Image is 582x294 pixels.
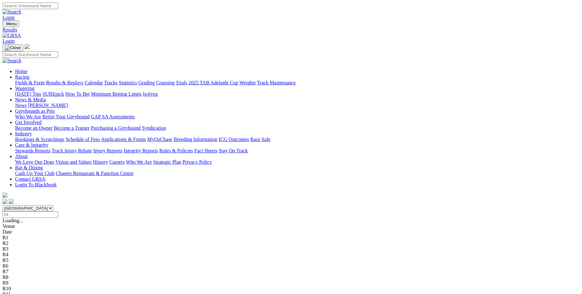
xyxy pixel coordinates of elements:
[159,148,193,153] a: Rules & Policies
[3,252,579,257] div: R4
[42,91,64,97] a: SUREpick
[3,3,58,9] input: Search
[143,91,158,97] a: Isolynx
[3,20,19,27] button: Toggle navigation
[188,80,238,85] a: 2025 TAB Adelaide Cup
[91,91,142,97] a: Minimum Betting Limits
[15,91,579,97] div: Wagering
[15,86,35,91] a: Wagering
[54,125,90,131] a: Become a Trainer
[3,240,579,246] div: R2
[15,69,27,74] a: Home
[15,148,579,154] div: Care & Integrity
[174,137,217,142] a: Breeding Information
[15,165,43,170] a: Bar & Dining
[3,286,579,291] div: R10
[91,114,135,119] a: GAP SA Assessments
[15,137,579,142] div: Industry
[15,108,55,114] a: Greyhounds as Pets
[15,125,579,131] div: Get Involved
[15,91,41,97] a: [DATE] Tips
[15,97,46,102] a: News & Media
[3,280,579,286] div: R9
[3,246,579,252] div: R3
[15,159,579,165] div: About
[15,137,64,142] a: Bookings & Scratchings
[109,159,125,165] a: Careers
[9,199,14,204] img: twitter.svg
[15,154,28,159] a: About
[142,125,166,131] a: Syndication
[126,159,152,165] a: Who We Are
[219,137,249,142] a: ICG Outcomes
[147,137,172,142] a: MyOzChase
[15,74,29,80] a: Racing
[85,80,103,85] a: Calendar
[93,148,122,153] a: Injury Reports
[42,114,90,119] a: Retire Your Greyhound
[3,263,579,269] div: R6
[65,137,100,142] a: Schedule of Fees
[3,9,21,15] img: Search
[15,131,32,136] a: Industry
[15,148,50,153] a: Stewards Reports
[3,193,8,198] img: logo-grsa-white.png
[119,80,137,85] a: Statistics
[15,114,41,119] a: Who We Are
[3,257,579,263] div: R5
[250,137,270,142] a: Race Safe
[3,218,23,223] span: Loading...
[3,38,14,44] a: Login
[3,27,579,33] a: Results
[3,58,21,64] img: Search
[15,182,57,187] a: Login To Blackbook
[176,80,187,85] a: Trials
[219,148,248,153] a: Stay On Track
[65,91,90,97] a: How To Bet
[182,159,212,165] a: Privacy Policy
[153,159,181,165] a: Strategic Plan
[101,137,146,142] a: Applications & Forms
[15,120,42,125] a: Get Involved
[15,80,579,86] div: Racing
[124,148,158,153] a: Integrity Reports
[3,51,58,58] input: Search
[3,15,14,20] a: Login
[55,159,92,165] a: Vision and Values
[3,274,579,280] div: R8
[239,80,256,85] a: Weights
[3,235,579,240] div: R1
[56,171,133,176] a: Chasers Restaurant & Function Centre
[3,269,579,274] div: R7
[52,148,92,153] a: Track Injury Rebate
[3,211,58,218] input: Select date
[91,125,141,131] a: Purchasing a Greyhound
[46,80,83,85] a: Results & Replays
[25,44,30,49] img: logo-grsa-white.png
[15,125,53,131] a: Become an Owner
[156,80,175,85] a: Coursing
[138,80,155,85] a: Grading
[28,103,68,108] a: [PERSON_NAME]
[15,80,45,85] a: Fields & Form
[15,176,45,182] a: Contact GRSA
[15,171,579,176] div: Bar & Dining
[15,114,579,120] div: Greyhounds as Pets
[15,159,54,165] a: We Love Our Dogs
[194,148,217,153] a: Fact Sheets
[3,229,579,235] div: Date
[3,199,8,204] img: facebook.svg
[257,80,296,85] a: Track Maintenance
[104,80,118,85] a: Tracks
[15,142,48,148] a: Care & Integrity
[93,159,108,165] a: History
[3,223,579,229] div: Venue
[15,103,26,108] a: News
[5,45,21,50] img: Close
[3,44,23,51] button: Toggle navigation
[15,103,579,108] div: News & Media
[6,21,17,26] span: Menu
[3,33,21,38] img: GRSA
[15,171,54,176] a: Cash Up Your Club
